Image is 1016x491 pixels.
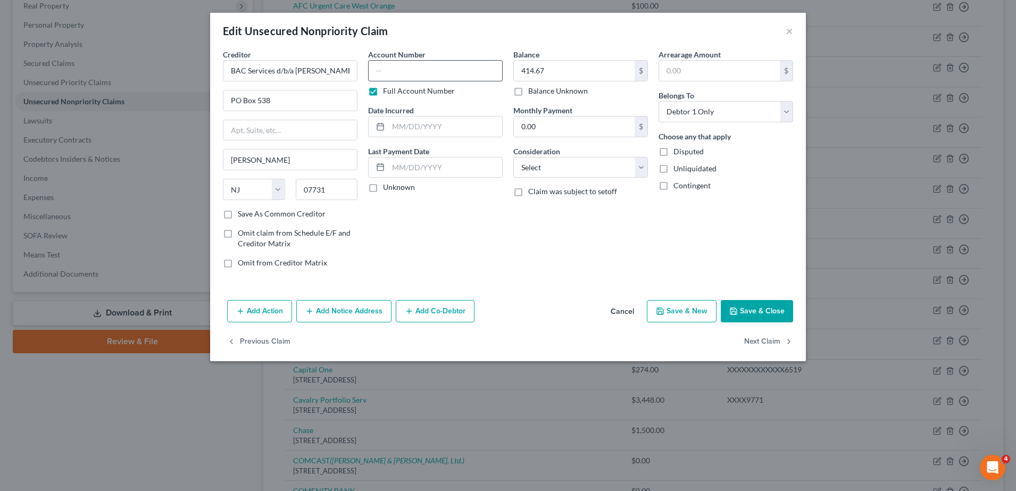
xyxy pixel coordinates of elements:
input: MM/DD/YYYY [388,116,502,137]
iframe: Intercom live chat [980,455,1005,480]
button: × [786,24,793,37]
div: Edit Unsecured Nonpriority Claim [223,23,388,38]
label: Full Account Number [383,86,455,96]
button: Previous Claim [227,331,290,353]
label: Balance [513,49,539,60]
div: $ [635,116,647,137]
span: 4 [1002,455,1010,463]
input: 0.00 [514,61,635,81]
button: Add Action [227,300,292,322]
label: Consideration [513,146,560,157]
button: Cancel [602,301,643,322]
input: Enter zip... [296,179,358,200]
label: Account Number [368,49,426,60]
input: Enter city... [223,149,357,170]
span: Contingent [673,181,711,190]
span: Disputed [673,147,704,156]
label: Save As Common Creditor [238,209,326,219]
label: Date Incurred [368,105,414,116]
span: Omit from Creditor Matrix [238,258,327,267]
label: Arrearage Amount [659,49,721,60]
button: Save & Close [721,300,793,322]
span: Belongs To [659,91,694,100]
div: $ [780,61,793,81]
input: 0.00 [514,116,635,137]
label: Unknown [383,182,415,193]
input: Apt, Suite, etc... [223,120,357,140]
button: Save & New [647,300,717,322]
label: Balance Unknown [528,86,588,96]
span: Creditor [223,50,251,59]
input: -- [368,60,503,81]
input: Enter address... [223,90,357,111]
span: Claim was subject to setoff [528,187,617,196]
label: Last Payment Date [368,146,429,157]
button: Add Co-Debtor [396,300,474,322]
span: Omit claim from Schedule E/F and Creditor Matrix [238,228,351,248]
input: 0.00 [659,61,780,81]
div: $ [635,61,647,81]
span: Unliquidated [673,164,717,173]
label: Choose any that apply [659,131,731,142]
button: Next Claim [744,331,793,353]
input: Search creditor by name... [223,60,357,81]
button: Add Notice Address [296,300,392,322]
input: MM/DD/YYYY [388,157,502,178]
label: Monthly Payment [513,105,572,116]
